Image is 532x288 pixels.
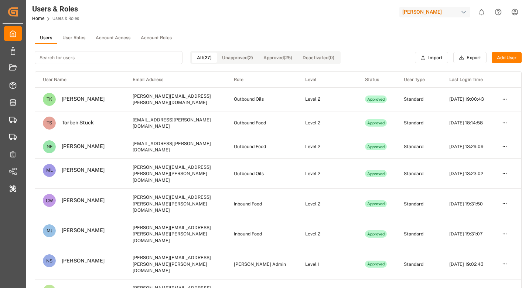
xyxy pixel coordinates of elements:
[226,72,297,87] th: Role
[441,158,494,189] td: [DATE] 13:23:02
[396,158,441,189] td: Standard
[396,219,441,249] td: Standard
[396,135,441,158] td: Standard
[365,119,387,127] div: Approved
[136,33,177,44] button: Account Roles
[125,158,226,189] td: [PERSON_NAME][EMAIL_ADDRESS][PERSON_NAME][PERSON_NAME][DOMAIN_NAME]
[396,72,441,87] th: User Type
[226,158,297,189] td: Outbound Oils
[396,249,441,279] td: Standard
[226,249,297,279] td: [PERSON_NAME] Admin
[125,72,226,87] th: Email Address
[365,230,387,238] div: Approved
[297,53,340,63] button: Deactivated (0)
[226,87,297,111] td: Outbound Oils
[365,261,387,268] div: Approved
[365,96,387,103] div: Approved
[297,219,357,249] td: Level 2
[56,96,105,103] div: [PERSON_NAME]
[56,258,105,264] div: [PERSON_NAME]
[125,111,226,135] td: [EMAIL_ADDRESS][PERSON_NAME][DOMAIN_NAME]
[217,53,258,63] button: Unapproved (2)
[56,120,94,126] div: Torben Stuck
[490,4,507,20] button: Help Center
[297,158,357,189] td: Level 2
[441,111,494,135] td: [DATE] 18:14:58
[396,111,441,135] td: Standard
[365,143,387,150] div: Approved
[365,200,387,208] div: Approved
[441,189,494,219] td: [DATE] 19:31:50
[56,197,105,204] div: [PERSON_NAME]
[441,87,494,111] td: [DATE] 19:00:43
[57,33,91,44] button: User Roles
[441,249,494,279] td: [DATE] 19:02:43
[399,5,473,19] button: [PERSON_NAME]
[297,135,357,158] td: Level 2
[192,53,217,63] button: All (27)
[35,72,125,87] th: User Name
[441,135,494,158] td: [DATE] 13:29:09
[125,135,226,158] td: [EMAIL_ADDRESS][PERSON_NAME][DOMAIN_NAME]
[226,111,297,135] td: Outbound Food
[297,249,357,279] td: Level 1
[297,87,357,111] td: Level 2
[32,16,44,21] a: Home
[91,33,136,44] button: Account Access
[56,167,105,174] div: [PERSON_NAME]
[226,135,297,158] td: Outbound Food
[365,170,387,177] div: Approved
[396,189,441,219] td: Standard
[35,33,57,44] button: Users
[473,4,490,20] button: show 0 new notifications
[125,249,226,279] td: [PERSON_NAME][EMAIL_ADDRESS][PERSON_NAME][PERSON_NAME][DOMAIN_NAME]
[125,219,226,249] td: [PERSON_NAME][EMAIL_ADDRESS][PERSON_NAME][PERSON_NAME][DOMAIN_NAME]
[453,52,487,64] button: Export
[415,52,448,64] button: Import
[399,7,470,17] div: [PERSON_NAME]
[226,219,297,249] td: Inbound Food
[492,52,522,64] button: Add User
[125,189,226,219] td: [PERSON_NAME][EMAIL_ADDRESS][PERSON_NAME][PERSON_NAME][DOMAIN_NAME]
[35,51,183,64] input: Search for users
[297,111,357,135] td: Level 2
[56,227,105,234] div: [PERSON_NAME]
[441,72,494,87] th: Last Login Time
[32,3,79,14] div: Users & Roles
[297,189,357,219] td: Level 2
[441,219,494,249] td: [DATE] 19:31:07
[56,143,105,150] div: [PERSON_NAME]
[357,72,396,87] th: Status
[258,53,297,63] button: Approved (25)
[297,72,357,87] th: Level
[226,189,297,219] td: Inbound Food
[125,87,226,111] td: [PERSON_NAME][EMAIL_ADDRESS][PERSON_NAME][DOMAIN_NAME]
[396,87,441,111] td: Standard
